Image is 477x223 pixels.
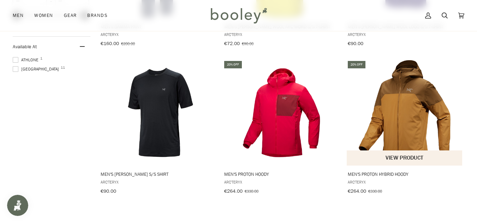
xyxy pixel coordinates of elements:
[101,171,215,177] span: Men's [PERSON_NAME] S/S Shirt
[348,40,363,47] span: €90.00
[208,5,269,26] img: Booley
[40,57,42,60] span: 1
[348,179,462,185] span: Arc'teryx
[228,60,334,166] img: Arc'teryx Men's Proton Hoody Heritage - Booley Galway
[13,43,37,50] span: Available At
[13,57,41,63] span: Athlone
[13,66,61,72] span: [GEOGRAPHIC_DATA]
[224,61,242,68] div: 20% off
[224,171,338,177] span: Men's Proton Hoody
[347,60,463,197] a: Men's Proton Hybrid Hoody
[348,171,462,177] span: Men's Proton Hybrid Hoody
[348,61,365,68] div: 20% off
[224,40,240,47] span: €72.00
[121,41,135,47] span: €200.00
[224,188,243,194] span: €264.00
[61,66,65,69] span: 11
[348,31,462,37] span: Arc'teryx
[348,188,366,194] span: €264.00
[101,179,215,185] span: Arc'teryx
[64,12,77,19] span: Gear
[7,195,28,216] iframe: Button to open loyalty program pop-up
[245,188,258,194] span: €330.00
[352,60,458,166] img: Arc'teryx Men's Proton Hybrid Hoody Yukon / Relic - Booley Galway
[242,41,254,47] span: €90.00
[101,31,215,37] span: Arc'teryx
[223,60,339,197] a: Men's Proton Hoody
[224,179,338,185] span: Arc'teryx
[101,188,116,194] span: €90.00
[13,12,24,19] span: Men
[87,12,108,19] span: Brands
[105,60,211,166] img: Arc'teryx Men's Ionia Merino Wool S/S Shirt Black - Booley Galway
[368,188,382,194] span: €330.00
[101,40,119,47] span: €160.00
[224,31,338,37] span: Arc'teryx
[100,60,216,197] a: Men's Ionia Merino Wool S/S Shirt
[347,150,462,166] button: View product
[34,12,53,19] span: Women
